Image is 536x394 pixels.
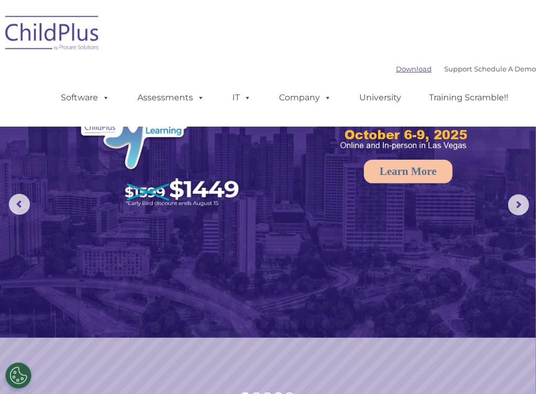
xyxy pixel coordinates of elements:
[364,160,453,183] a: Learn More
[396,65,432,73] a: Download
[474,65,536,73] a: Schedule A Demo
[396,65,536,73] font: |
[50,87,120,108] a: Software
[444,65,472,73] a: Support
[419,87,519,108] a: Training Scramble!!
[127,87,215,108] a: Assessments
[222,87,262,108] a: IT
[349,87,412,108] a: University
[5,362,31,389] button: Cookies Settings
[269,87,342,108] a: Company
